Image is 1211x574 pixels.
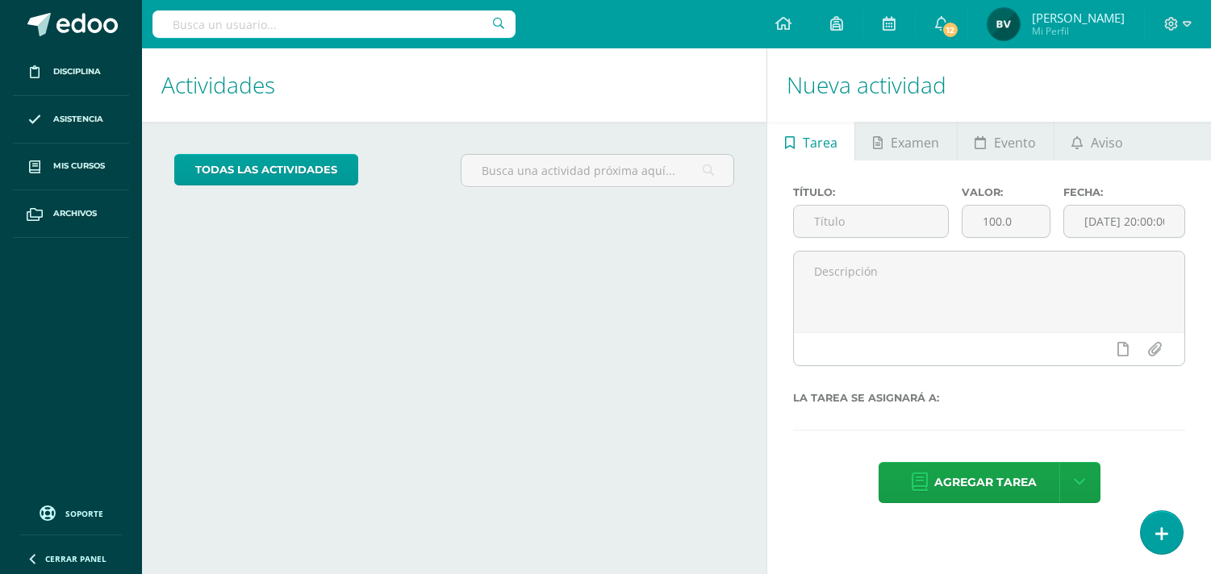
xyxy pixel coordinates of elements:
[793,392,1185,404] label: La tarea se asignará a:
[461,155,733,186] input: Busca una actividad próxima aquí...
[13,190,129,238] a: Archivos
[13,96,129,143] a: Asistencia
[65,508,103,519] span: Soporte
[161,48,747,122] h1: Actividades
[793,186,949,198] label: Título:
[1054,122,1141,160] a: Aviso
[13,48,129,96] a: Disciplina
[19,501,123,523] a: Soporte
[891,123,939,162] span: Examen
[988,8,1020,40] img: fbf07539d2209bdb7d77cb73bbc859fa.png
[1064,206,1184,237] input: Fecha de entrega
[53,113,103,126] span: Asistencia
[787,48,1192,122] h1: Nueva actividad
[45,553,106,564] span: Cerrar panel
[13,143,129,191] a: Mis cursos
[1091,123,1123,162] span: Aviso
[934,463,1037,502] span: Agregar tarea
[942,21,959,39] span: 12
[767,122,854,160] a: Tarea
[1063,186,1185,198] label: Fecha:
[53,207,97,220] span: Archivos
[962,186,1050,198] label: Valor:
[1032,24,1125,38] span: Mi Perfil
[53,160,105,173] span: Mis cursos
[1032,10,1125,26] span: [PERSON_NAME]
[958,122,1054,160] a: Evento
[174,154,358,185] a: todas las Actividades
[803,123,837,162] span: Tarea
[794,206,948,237] input: Título
[963,206,1049,237] input: Puntos máximos
[53,65,101,78] span: Disciplina
[855,122,956,160] a: Examen
[152,10,516,38] input: Busca un usuario...
[994,123,1036,162] span: Evento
